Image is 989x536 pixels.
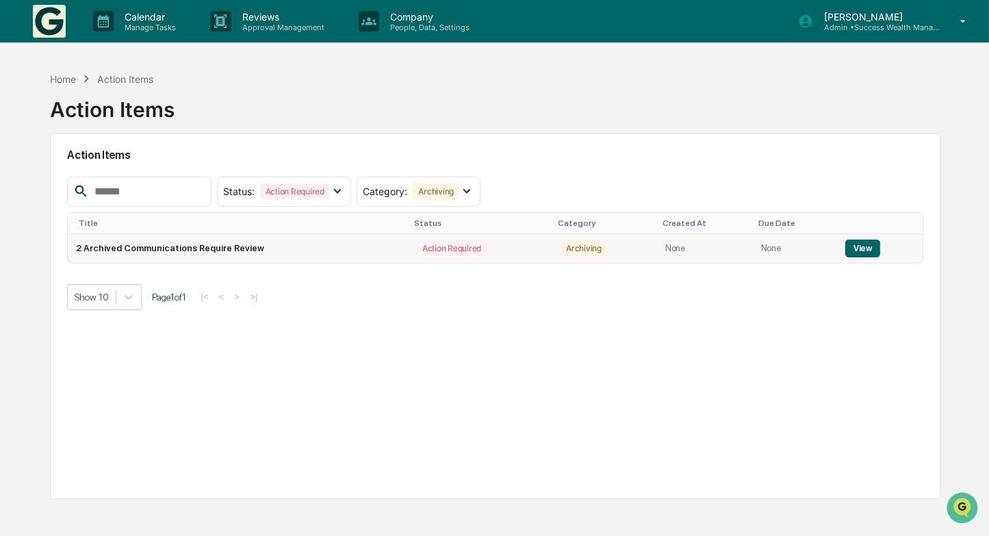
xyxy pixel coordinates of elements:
[363,186,407,197] span: Category :
[14,199,25,210] div: 🔎
[152,292,186,303] span: Page 1 of 1
[14,104,38,129] img: 1746055101610-c473b297-6a78-478c-a979-82029cc54cd1
[113,172,170,186] span: Attestations
[657,234,753,263] td: None
[67,149,923,162] h2: Action Items
[47,104,224,118] div: Start new chat
[663,218,747,228] div: Created At
[8,166,94,191] a: 🖐️Preclearance
[94,166,175,191] a: 🗄️Attestations
[246,291,261,303] button: >|
[14,28,249,50] p: How can we help?
[231,23,331,32] p: Approval Management
[945,491,982,528] iframe: Open customer support
[196,291,212,303] button: |<
[558,218,652,228] div: Category
[413,183,459,199] div: Archiving
[813,11,940,23] p: [PERSON_NAME]
[14,173,25,184] div: 🖐️
[231,11,331,23] p: Reviews
[47,118,173,129] div: We're available if you need us!
[414,218,547,228] div: Status
[33,5,66,38] img: logo
[233,108,249,125] button: Start new chat
[845,243,880,253] a: View
[136,231,166,242] span: Pylon
[379,23,476,32] p: People, Data, Settings
[230,291,244,303] button: >
[50,73,76,85] div: Home
[97,73,153,85] div: Action Items
[79,218,403,228] div: Title
[845,240,880,257] button: View
[417,240,487,256] div: Action Required
[99,173,110,184] div: 🗄️
[114,11,183,23] p: Calendar
[97,231,166,242] a: Powered byPylon
[758,218,832,228] div: Due Date
[561,240,607,256] div: Archiving
[379,11,476,23] p: Company
[813,23,940,32] p: Admin • Success Wealth Management
[68,234,409,263] td: 2 Archived Communications Require Review
[215,291,229,303] button: <
[114,23,183,32] p: Manage Tasks
[223,186,255,197] span: Status :
[8,192,92,217] a: 🔎Data Lookup
[753,234,837,263] td: None
[27,198,86,212] span: Data Lookup
[260,183,330,199] div: Action Required
[50,86,175,122] div: Action Items
[27,172,88,186] span: Preclearance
